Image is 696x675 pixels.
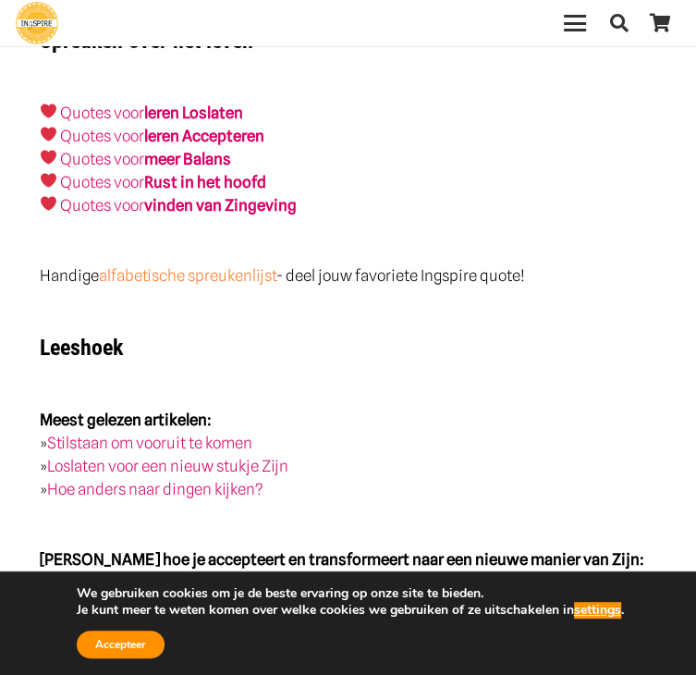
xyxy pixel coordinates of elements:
strong: vinden van Zingeving [144,195,297,214]
a: Quotes voorRust in het hoofd [60,172,266,190]
a: leren Accepteren [144,126,264,144]
a: Quotes voor [60,103,144,121]
button: settings [574,602,621,619]
strong: Leeshoek [40,334,123,360]
a: Quotes voormeer Balans [60,149,231,167]
img: ❤ [41,126,56,141]
a: leren Loslaten [144,103,243,121]
a: Hoe anders naar dingen kijken? [47,479,263,497]
img: ❤ [41,195,56,211]
strong: [PERSON_NAME] hoe je accepteert en transformeert naar een nieuwe manier van Zijn: [40,549,644,568]
button: Accepteer [77,631,165,658]
strong: Spreuken over het leven [40,27,253,53]
a: Loslaten voor een nieuw stukje Zijn [47,456,288,474]
strong: Rust in het hoofd [144,172,266,190]
a: Stilstaan om vooruit te komen [47,433,252,451]
strong: Meest gelezen artikelen: [40,410,212,428]
a: Quotes voorvinden van Zingeving [60,195,297,214]
strong: meer Balans [144,149,231,167]
p: We gebruiken cookies om je de beste ervaring op onze site te bieden. [77,585,624,602]
img: ❤ [41,103,56,118]
a: Ingspire - het zingevingsplatform met de mooiste spreuken en gouden inzichten over het leven [16,2,58,44]
a: Quotes voor [60,126,144,144]
img: ❤ [41,172,56,188]
a: alfabetische spreukenlijst [99,265,276,284]
a: Menu [552,12,599,34]
p: Handige - deel jouw favoriete Ingspire quote! [40,264,657,287]
p: » » » [40,408,657,500]
img: ❤ [41,149,56,165]
p: Je kunt meer te weten komen over welke cookies we gebruiken of ze uitschakelen in . [77,602,624,619]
